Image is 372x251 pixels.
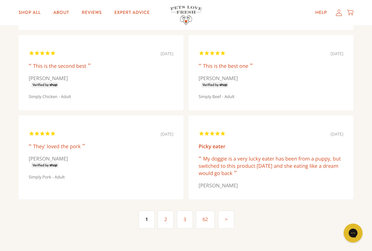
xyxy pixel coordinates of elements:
[29,94,71,99] a: Simply Chicken - Adult
[29,143,173,150] div: They' loved the pork
[29,155,173,168] div: [PERSON_NAME]
[199,155,343,177] div: My doggie is a very lucky eater has been from a puppy, but switched to this product [DATE] and sh...
[29,75,173,88] div: [PERSON_NAME]
[29,62,173,70] div: This is the second best
[170,6,202,25] img: Pets Love Fresh
[29,82,59,88] img: SVG verified by SHOP
[158,211,174,229] a: 2
[29,162,59,168] img: SVG verified by SHOP
[199,75,343,88] div: [PERSON_NAME]
[199,182,343,189] div: [PERSON_NAME]
[196,211,214,229] a: 62
[139,211,155,229] a: 1
[199,94,235,99] a: Simply Beef - Adult
[77,6,107,19] a: Reviews
[199,82,229,88] img: SVG verified by SHOP
[29,174,65,180] a: Simply Pork - Adult
[199,62,343,70] div: This is the best one
[48,6,74,19] a: About
[109,6,155,19] a: Expert Advice
[177,211,193,229] a: 3
[199,143,225,150] a: Picky eater
[14,6,46,19] a: Shop All
[340,221,366,245] iframe: Gorgias live chat messenger
[310,6,332,19] a: Help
